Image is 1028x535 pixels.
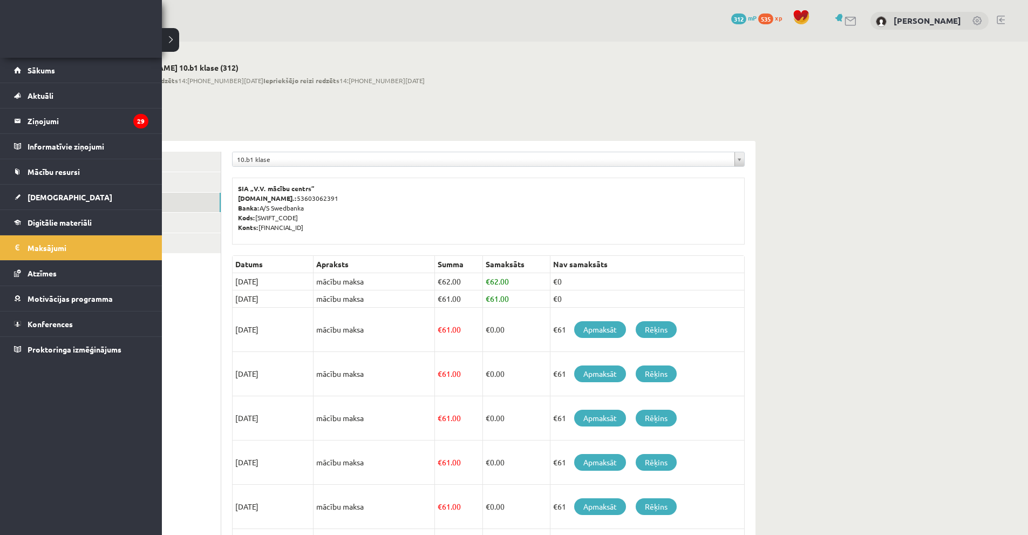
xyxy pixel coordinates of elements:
span: € [486,369,490,378]
span: € [486,502,490,511]
legend: Ziņojumi [28,109,148,133]
span: € [438,457,442,467]
td: €61 [550,485,744,529]
span: € [486,294,490,303]
legend: Informatīvie ziņojumi [28,134,148,159]
a: Mācību resursi [14,159,148,184]
a: Apmaksāt [574,321,626,338]
td: 0.00 [482,352,550,396]
a: Rēķins [636,365,677,382]
a: Ziņojumi29 [14,109,148,133]
th: Datums [233,256,314,273]
th: Apraksts [314,256,435,273]
td: [DATE] [233,441,314,485]
a: Rēķins [636,498,677,515]
td: 0.00 [482,485,550,529]
a: Apmaksāt [574,454,626,471]
td: 62.00 [435,273,483,290]
td: €0 [550,273,744,290]
span: Proktoringa izmēģinājums [28,344,121,354]
span: Digitālie materiāli [28,218,92,227]
td: mācību maksa [314,441,435,485]
a: [DEMOGRAPHIC_DATA] [14,185,148,209]
td: mācību maksa [314,485,435,529]
span: 312 [731,13,746,24]
a: Rēķins [636,321,677,338]
span: [DEMOGRAPHIC_DATA] [28,192,112,202]
a: Atzīmes [14,261,148,286]
span: € [486,413,490,423]
td: 61.00 [482,290,550,308]
th: Samaksāts [482,256,550,273]
td: €61 [550,308,744,352]
h2: [PERSON_NAME] 10.b1 klase (312) [115,63,425,72]
span: 535 [758,13,773,24]
a: Apmaksāt [574,410,626,426]
a: 312 mP [731,13,757,22]
a: Konferences [14,311,148,336]
td: €61 [550,441,744,485]
a: Rēķins [636,410,677,426]
td: mācību maksa [314,352,435,396]
b: [DOMAIN_NAME].: [238,194,297,202]
td: [DATE] [233,308,314,352]
td: 62.00 [482,273,550,290]
td: mācību maksa [314,290,435,308]
a: Proktoringa izmēģinājums [14,337,148,362]
legend: Maksājumi [28,235,148,260]
td: 61.00 [435,352,483,396]
th: Nav samaksāts [550,256,744,273]
a: Maksājumi [14,235,148,260]
td: 61.00 [435,485,483,529]
td: [DATE] [233,273,314,290]
span: € [438,276,442,286]
span: € [438,324,442,334]
span: Sākums [28,65,55,75]
td: [DATE] [233,290,314,308]
b: Konts: [238,223,258,232]
td: 0.00 [482,308,550,352]
td: mācību maksa [314,273,435,290]
td: 0.00 [482,396,550,441]
span: xp [775,13,782,22]
img: Stepans Grigorjevs [876,16,887,27]
span: Atzīmes [28,268,57,278]
a: Apmaksāt [574,365,626,382]
span: Motivācijas programma [28,294,113,303]
td: €61 [550,396,744,441]
td: [DATE] [233,352,314,396]
span: € [438,502,442,511]
span: € [438,413,442,423]
a: 10.b1 klase [233,152,744,166]
a: 535 xp [758,13,787,22]
a: Apmaksāt [574,498,626,515]
i: 29 [133,114,148,128]
span: € [486,457,490,467]
td: mācību maksa [314,396,435,441]
a: Rēķins [636,454,677,471]
td: mācību maksa [314,308,435,352]
td: [DATE] [233,485,314,529]
span: € [486,276,490,286]
td: 61.00 [435,396,483,441]
a: Aktuāli [14,83,148,108]
a: Informatīvie ziņojumi [14,134,148,159]
td: €61 [550,352,744,396]
a: Sākums [14,58,148,83]
b: Kods: [238,213,255,222]
b: Iepriekšējo reizi redzēts [263,76,339,85]
td: 61.00 [435,290,483,308]
span: 10.b1 klase [237,152,730,166]
span: Mācību resursi [28,167,80,177]
th: Summa [435,256,483,273]
td: 0.00 [482,441,550,485]
span: Aktuāli [28,91,53,100]
span: € [486,324,490,334]
span: € [438,369,442,378]
p: 53603062391 A/S Swedbanka [SWIFT_CODE] [FINANCIAL_ID] [238,184,739,232]
a: [PERSON_NAME] [894,15,961,26]
span: mP [748,13,757,22]
span: 14:[PHONE_NUMBER][DATE] 14:[PHONE_NUMBER][DATE] [115,76,425,85]
td: 61.00 [435,308,483,352]
td: €0 [550,290,744,308]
